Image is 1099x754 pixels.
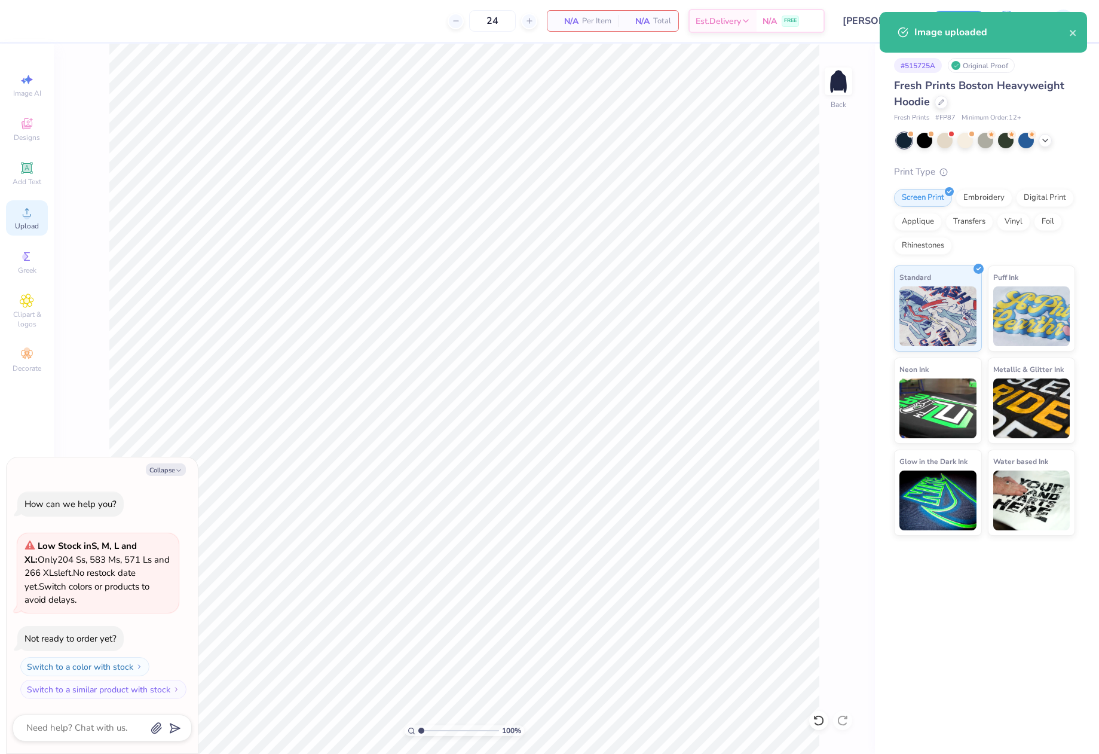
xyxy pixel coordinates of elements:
span: Est. Delivery [696,15,741,28]
span: Minimum Order: 12 + [962,113,1021,123]
div: Image uploaded [914,25,1069,39]
span: Only 204 Ss, 583 Ms, 571 Ls and 266 XLs left. Switch colors or products to avoid delays. [25,540,170,606]
span: Fresh Prints [894,113,929,123]
span: Clipart & logos [6,310,48,329]
div: How can we help you? [25,498,117,510]
div: Original Proof [948,58,1015,73]
input: – – [469,10,516,32]
img: Switch to a color with stock [136,663,143,670]
span: Fresh Prints Boston Heavyweight Hoodie [894,78,1064,109]
img: Back [826,69,850,93]
span: Add Text [13,177,41,187]
div: # 515725A [894,58,942,73]
img: Neon Ink [899,378,976,438]
input: Untitled Design [834,9,922,33]
span: # FP87 [935,113,956,123]
span: Upload [15,221,39,231]
div: Rhinestones [894,237,952,255]
span: 100 % [502,725,521,736]
img: Metallic & Glitter Ink [993,378,1070,438]
span: No restock date yet. [25,567,136,593]
span: Decorate [13,364,41,373]
img: Glow in the Dark Ink [899,471,976,530]
img: Puff Ink [993,286,1070,346]
div: Back [831,99,846,110]
strong: Low Stock in S, M, L and XL : [25,540,137,566]
div: Applique [894,213,942,231]
div: Digital Print [1016,189,1074,207]
div: Transfers [945,213,993,231]
span: Neon Ink [899,363,929,376]
div: Screen Print [894,189,952,207]
span: Designs [14,133,40,142]
div: Embroidery [956,189,1012,207]
button: Switch to a color with stock [20,657,149,676]
span: Per Item [582,15,611,28]
span: Total [653,15,671,28]
span: Greek [18,265,36,275]
button: close [1069,25,1077,39]
span: Glow in the Dark Ink [899,455,968,468]
button: Switch to a similar product with stock [20,680,186,699]
div: Vinyl [997,213,1030,231]
div: Foil [1034,213,1062,231]
span: Standard [899,271,931,283]
span: N/A [626,15,650,28]
span: N/A [555,15,578,28]
span: N/A [763,15,777,28]
span: Metallic & Glitter Ink [993,363,1064,376]
span: FREE [784,17,797,25]
span: Image AI [13,88,41,98]
span: Water based Ink [993,455,1048,468]
img: Switch to a similar product with stock [173,686,180,693]
div: Not ready to order yet? [25,633,117,645]
button: Collapse [146,463,186,476]
img: Water based Ink [993,471,1070,530]
img: Standard [899,286,976,346]
span: Puff Ink [993,271,1018,283]
div: Print Type [894,165,1075,179]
